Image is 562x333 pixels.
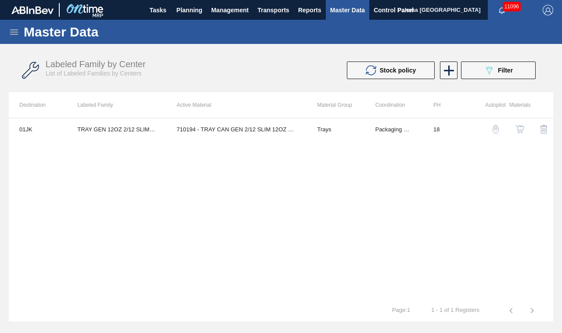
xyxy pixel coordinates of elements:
[347,62,439,79] div: Update stock policy
[491,125,500,134] img: auto-pilot-icon
[380,67,416,74] span: Stock policy
[330,5,365,15] span: Master Data
[509,119,529,140] div: View Materials
[258,5,289,15] span: Transports
[9,92,67,118] th: Destination
[365,92,423,118] th: Coordination
[382,300,421,314] td: Page : 1
[485,119,505,140] div: Autopilot Configuration
[423,92,481,118] th: PH
[457,62,540,79] div: Filter labeled family by center
[24,27,180,37] h1: Master Data
[11,6,54,14] img: TNhmsLtSVTkK8tSr43FrP2fwEKptu5GPRR3wAAAABJRU5ErkJggg==
[439,62,457,79] div: New labeled family by center
[67,118,166,140] td: TRAY GEN 12OZ 2/12 SLIM CAN KRFT 1724-C
[543,5,553,15] img: Logout
[211,5,249,15] span: Management
[533,119,553,140] div: Delete Labeled Family X Center
[509,119,530,140] button: shopping-cart-icon
[539,124,549,134] img: delete-icon
[347,62,435,79] button: Stock policy
[533,119,555,140] button: delete-icon
[461,62,536,79] button: Filter
[46,59,146,69] span: Labeled Family by Center
[421,300,490,314] td: 1 - 1 of 1 Registers
[505,92,529,118] th: Materials
[9,118,67,140] td: 01JK
[298,5,321,15] span: Reports
[503,2,521,11] span: 11096
[67,92,166,118] th: Labeled Family
[488,4,516,16] button: Notifications
[46,70,142,77] span: List of Labeled Families by Centers
[374,5,414,15] span: Control Panel
[307,118,365,140] td: Trays
[485,119,506,140] button: auto-pilot-icon
[307,92,365,118] th: Material Group
[148,5,168,15] span: Tasks
[423,118,481,140] td: 18
[515,125,524,134] img: shopping-cart-icon
[166,118,306,140] td: 710194 - TRAY CAN GEN 2/12 SLIM 12OZ GEN KRFT 172
[166,92,306,118] th: Active Material
[481,92,505,118] th: Autopilot
[365,118,423,140] td: Packaging Materials
[177,5,202,15] span: Planning
[498,67,513,74] span: Filter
